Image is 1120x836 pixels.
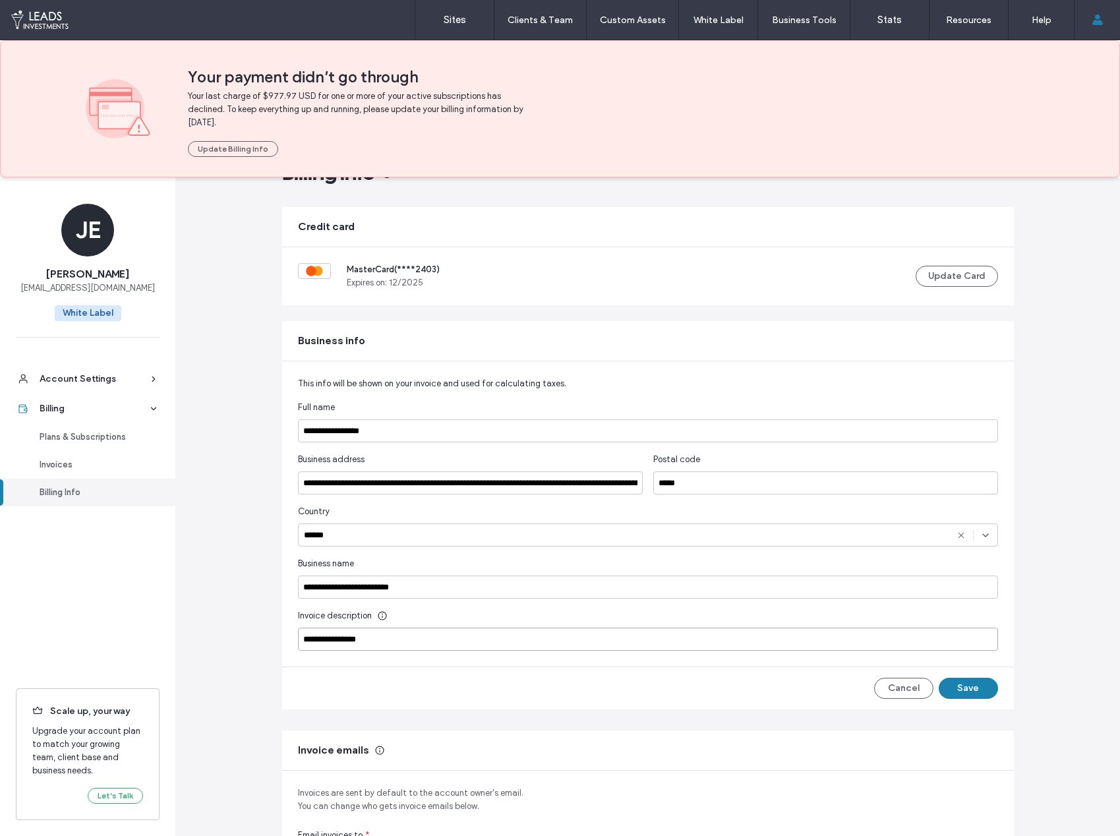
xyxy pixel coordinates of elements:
[40,402,148,415] div: Billing
[1032,15,1051,26] label: Help
[40,458,148,471] div: Invoices
[40,431,148,444] div: Plans & Subscriptions
[32,705,143,719] span: Scale up, your way
[61,204,114,256] div: JE
[282,160,375,186] span: Billing info
[347,276,440,289] span: Expires on: 12 / 2025
[298,743,369,758] span: Invoice emails
[600,15,666,26] label: Custom Assets
[40,373,148,386] div: Account Settings
[298,334,365,348] span: Business info
[188,141,278,157] button: Update Billing Info
[29,9,65,21] span: Ayuda
[20,282,155,295] span: [EMAIL_ADDRESS][DOMAIN_NAME]
[693,15,744,26] label: White Label
[46,267,129,282] span: [PERSON_NAME]
[55,305,121,321] span: White Label
[946,15,991,26] label: Resources
[298,401,335,414] span: Full name
[653,453,700,466] span: Postal code
[188,67,1034,87] span: Your payment didn’t go through
[298,787,998,813] span: Invoices are sent by default to the account owner's email. You can change who gets invoice emails...
[508,15,573,26] label: Clients & Team
[916,266,998,287] button: Update Card
[347,263,440,276] span: MasterCard (**** 2403 )
[877,14,902,26] label: Stats
[298,378,568,388] span: This info will be shown on your invoice and used for calculating taxes.
[874,678,933,699] button: Cancel
[298,505,330,518] span: Country
[298,609,372,622] span: Invoice description
[298,557,354,570] span: Business name
[188,90,527,129] span: Your last charge of $977.97 USD for one or more of your active subscriptions has declined. To kee...
[298,453,365,466] span: Business address
[32,725,143,777] span: Upgrade your account plan to match your growing team, client base and business needs.
[88,788,143,804] button: Let’s Talk
[40,486,148,499] div: Billing Info
[444,14,466,26] label: Sites
[298,220,355,234] span: Credit card
[772,15,837,26] label: Business Tools
[939,678,998,699] button: Save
